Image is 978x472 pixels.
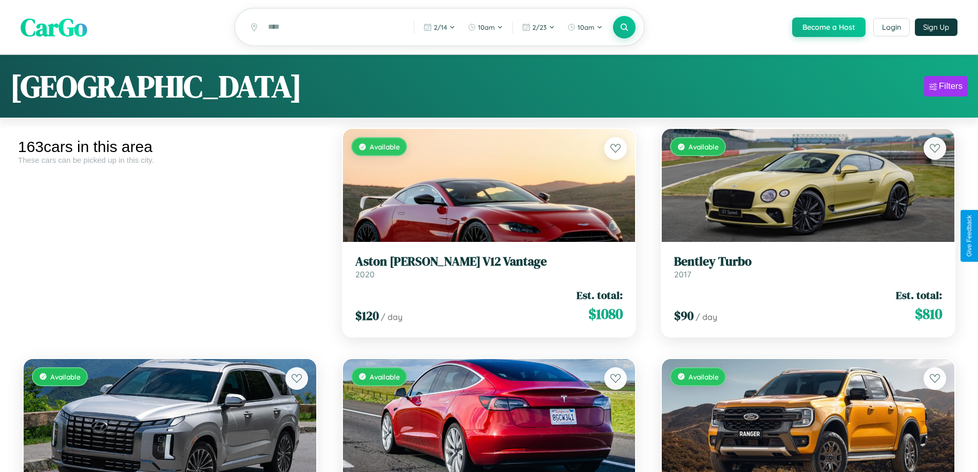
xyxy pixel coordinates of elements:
[915,18,957,36] button: Sign Up
[418,19,461,35] button: 2/14
[688,142,719,151] span: Available
[355,307,379,324] span: $ 120
[434,23,447,31] span: 2 / 14
[532,23,547,31] span: 2 / 23
[50,372,81,381] span: Available
[577,288,623,303] span: Est. total:
[478,23,495,31] span: 10am
[18,138,322,156] div: 163 cars in this area
[688,372,719,381] span: Available
[517,19,560,35] button: 2/23
[370,372,400,381] span: Available
[562,19,608,35] button: 10am
[674,254,942,269] h3: Bentley Turbo
[896,288,942,303] span: Est. total:
[21,10,87,44] span: CarGo
[792,17,866,37] button: Become a Host
[873,18,910,36] button: Login
[588,304,623,324] span: $ 1080
[696,312,717,322] span: / day
[674,269,691,279] span: 2017
[10,65,302,107] h1: [GEOGRAPHIC_DATA]
[578,23,595,31] span: 10am
[355,254,623,279] a: Aston [PERSON_NAME] V12 Vantage2020
[674,254,942,279] a: Bentley Turbo2017
[18,156,322,164] div: These cars can be picked up in this city.
[674,307,694,324] span: $ 90
[355,269,375,279] span: 2020
[939,81,963,91] div: Filters
[915,304,942,324] span: $ 810
[355,254,623,269] h3: Aston [PERSON_NAME] V12 Vantage
[463,19,508,35] button: 10am
[924,76,968,97] button: Filters
[370,142,400,151] span: Available
[381,312,402,322] span: / day
[966,215,973,257] div: Give Feedback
